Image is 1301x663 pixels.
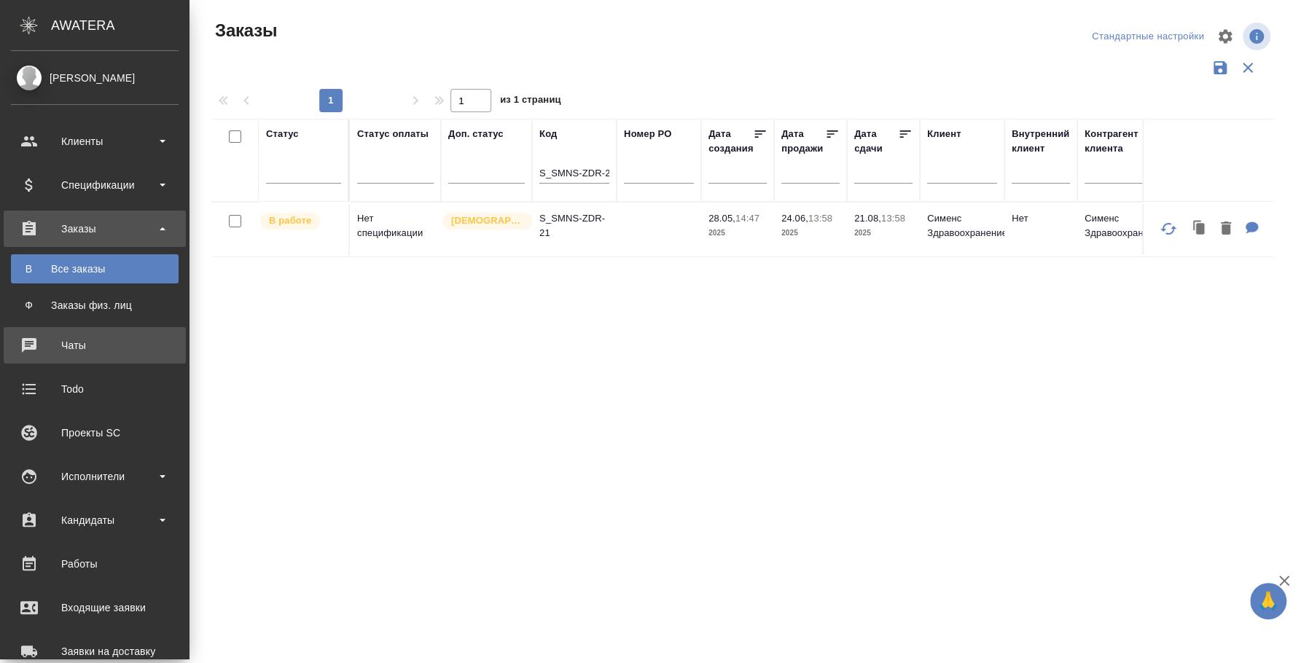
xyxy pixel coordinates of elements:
span: Посмотреть информацию [1243,23,1273,50]
div: Дата создания [708,127,753,156]
a: Входящие заявки [4,589,186,626]
button: 🙏 [1250,583,1286,619]
div: Работы [11,553,179,575]
div: Код [539,127,557,141]
div: split button [1088,25,1208,48]
div: Заказы [11,218,179,240]
div: Проекты SC [11,422,179,444]
p: 21.08, [854,213,881,224]
div: Клиент [927,127,961,141]
p: 14:47 [735,213,759,224]
div: Контрагент клиента [1085,127,1155,156]
button: Клонировать [1186,214,1214,244]
a: ФЗаказы физ. лиц [11,291,179,320]
td: Нет спецификации [350,204,441,255]
span: 🙏 [1256,586,1281,616]
p: 2025 [781,226,840,240]
div: Исполнители [11,466,179,487]
div: Выставляется автоматически для первых 3 заказов нового контактного лица. Особое внимание [441,211,525,231]
button: Обновить [1151,211,1186,246]
div: Спецификации [11,174,179,196]
p: В работе [269,213,311,228]
p: Сименс Здравоохранение [927,211,997,240]
a: Проекты SC [4,415,186,451]
div: Номер PO [624,127,671,141]
button: Сохранить фильтры [1206,54,1234,82]
a: Работы [4,546,186,582]
div: Кандидаты [11,509,179,531]
p: 13:58 [808,213,832,224]
div: Все заказы [18,262,171,276]
p: Сименс Здравоохранение [1085,211,1155,240]
div: Доп. статус [448,127,504,141]
div: AWATERA [51,11,190,40]
div: Клиенты [11,130,179,152]
a: Чаты [4,327,186,364]
p: 24.06, [781,213,808,224]
div: Дата сдачи [854,127,898,156]
div: Статус оплаты [357,127,429,141]
div: Заказы физ. лиц [18,298,171,313]
div: Внутренний клиент [1012,127,1070,156]
p: [DEMOGRAPHIC_DATA] [451,213,524,228]
p: 2025 [854,226,913,240]
div: Статус [266,127,299,141]
button: Удалить [1214,214,1238,244]
div: Заявки на доставку [11,640,179,662]
p: 2025 [708,226,767,240]
a: Todo [4,371,186,407]
div: [PERSON_NAME] [11,70,179,86]
a: ВВсе заказы [11,254,179,283]
p: 28.05, [708,213,735,224]
div: Входящие заявки [11,597,179,619]
span: Заказы [211,19,277,42]
span: Настроить таблицу [1208,19,1243,54]
button: Сбросить фильтры [1234,54,1262,82]
p: S_SMNS-ZDR-21 [539,211,609,240]
span: из 1 страниц [500,91,561,112]
p: Нет [1012,211,1070,226]
div: Чаты [11,334,179,356]
div: Дата продажи [781,127,825,156]
div: Todo [11,378,179,400]
p: 13:58 [881,213,905,224]
div: Выставляет ПМ после принятия заказа от КМа [259,211,341,231]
